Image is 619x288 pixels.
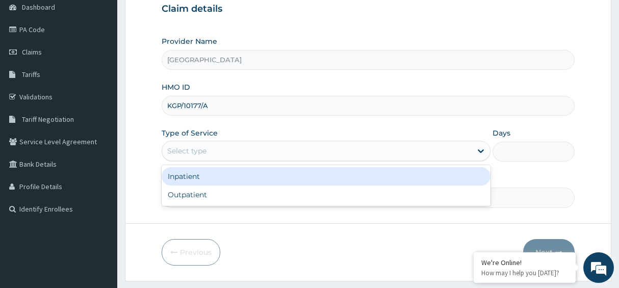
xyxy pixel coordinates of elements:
div: Select type [167,146,207,156]
span: Claims [22,47,42,57]
span: Dashboard [22,3,55,12]
button: Previous [162,239,220,266]
div: We're Online! [481,258,568,267]
input: Enter HMO ID [162,96,574,116]
label: Provider Name [162,36,217,46]
h3: Claim details [162,4,574,15]
button: Next [523,239,575,266]
p: How may I help you today? [481,269,568,277]
span: Tariffs [22,70,40,79]
label: Days [493,128,510,138]
img: d_794563401_company_1708531726252_794563401 [19,51,41,76]
div: Inpatient [162,167,490,186]
div: Minimize live chat window [167,5,192,30]
div: Chat with us now [53,57,171,70]
label: Type of Service [162,128,218,138]
span: Tariff Negotiation [22,115,74,124]
label: HMO ID [162,82,190,92]
div: Outpatient [162,186,490,204]
textarea: Type your message and hit 'Enter' [5,185,194,221]
span: We're online! [59,82,141,185]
